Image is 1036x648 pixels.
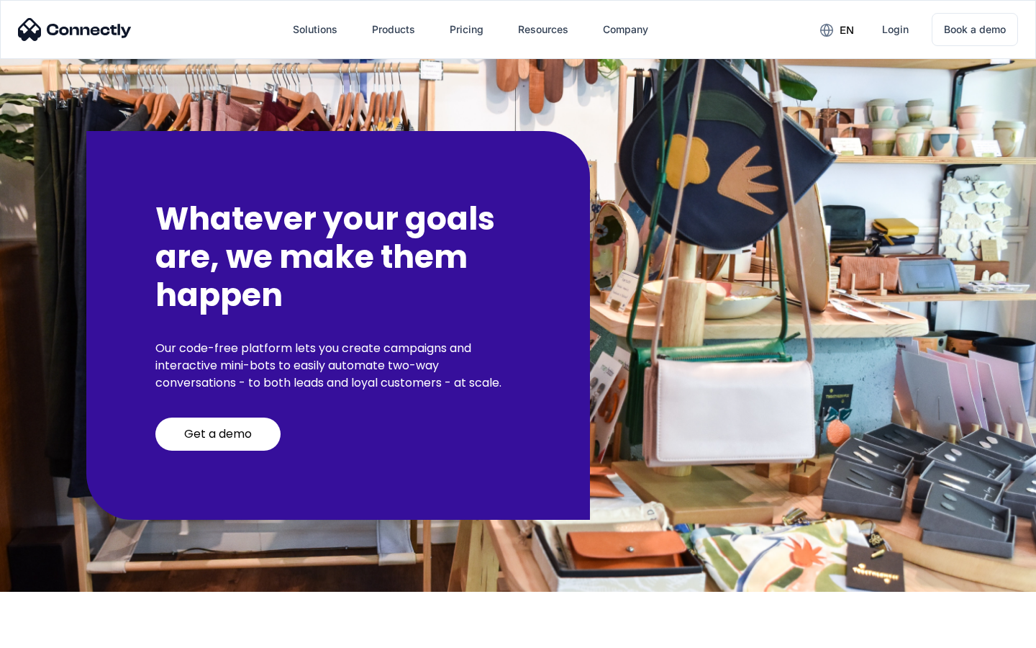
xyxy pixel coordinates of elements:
[438,12,495,47] a: Pricing
[18,18,132,41] img: Connectly Logo
[871,12,920,47] a: Login
[155,340,521,392] p: Our code-free platform lets you create campaigns and interactive mini-bots to easily automate two...
[840,20,854,40] div: en
[155,418,281,451] a: Get a demo
[14,623,86,643] aside: Language selected: English
[293,19,337,40] div: Solutions
[932,13,1018,46] a: Book a demo
[882,19,909,40] div: Login
[372,19,415,40] div: Products
[518,19,568,40] div: Resources
[155,200,521,314] h2: Whatever your goals are, we make them happen
[29,623,86,643] ul: Language list
[603,19,648,40] div: Company
[184,427,252,441] div: Get a demo
[450,19,483,40] div: Pricing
